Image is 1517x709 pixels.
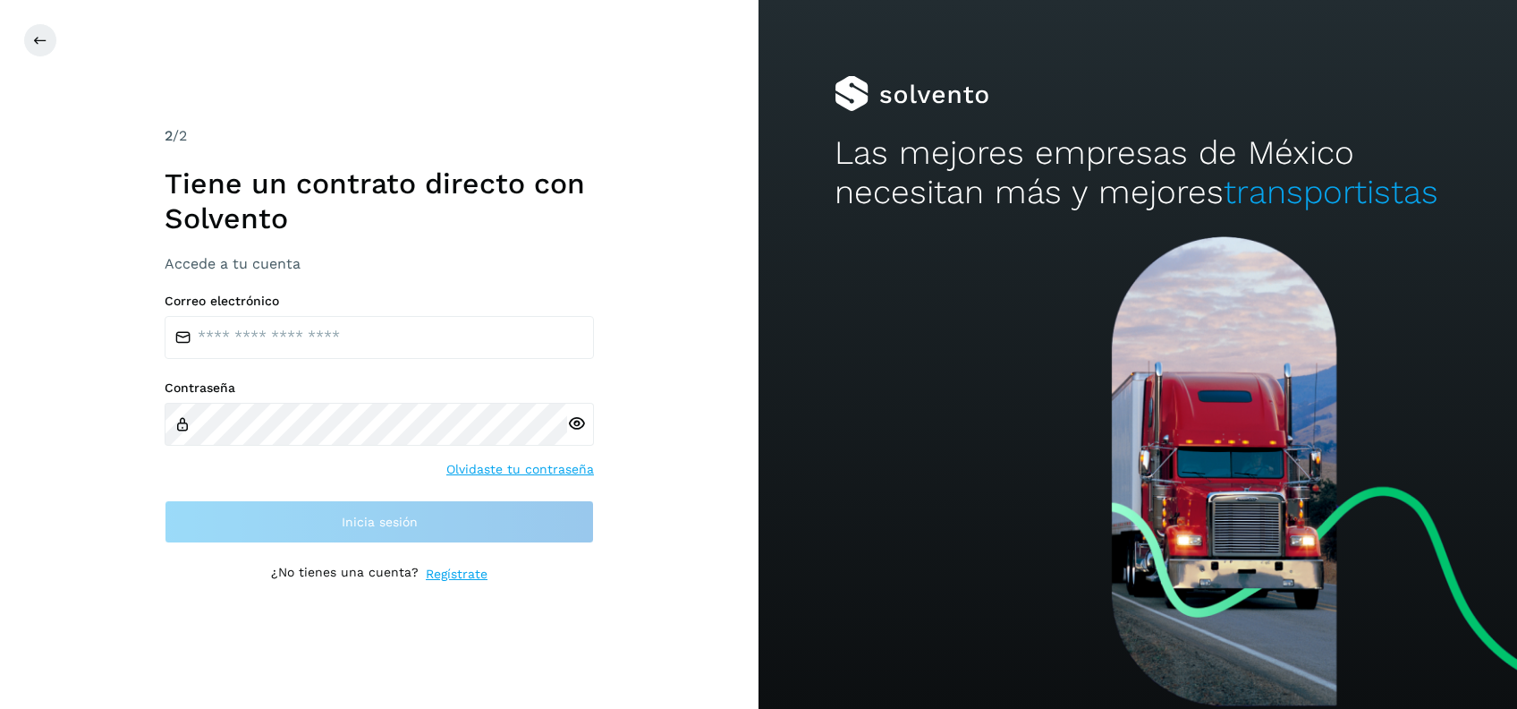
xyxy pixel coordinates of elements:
a: Olvidaste tu contraseña [446,460,594,479]
h2: Las mejores empresas de México necesitan más y mejores [835,133,1441,213]
button: Inicia sesión [165,500,594,543]
span: 2 [165,127,173,144]
span: Inicia sesión [342,516,418,528]
label: Correo electrónico [165,294,594,309]
a: Regístrate [426,565,487,584]
h1: Tiene un contrato directo con Solvento [165,167,594,235]
div: /2 [165,125,594,147]
label: Contraseña [165,380,594,396]
span: transportistas [1224,173,1438,211]
p: ¿No tienes una cuenta? [271,565,419,584]
h3: Accede a tu cuenta [165,255,594,272]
